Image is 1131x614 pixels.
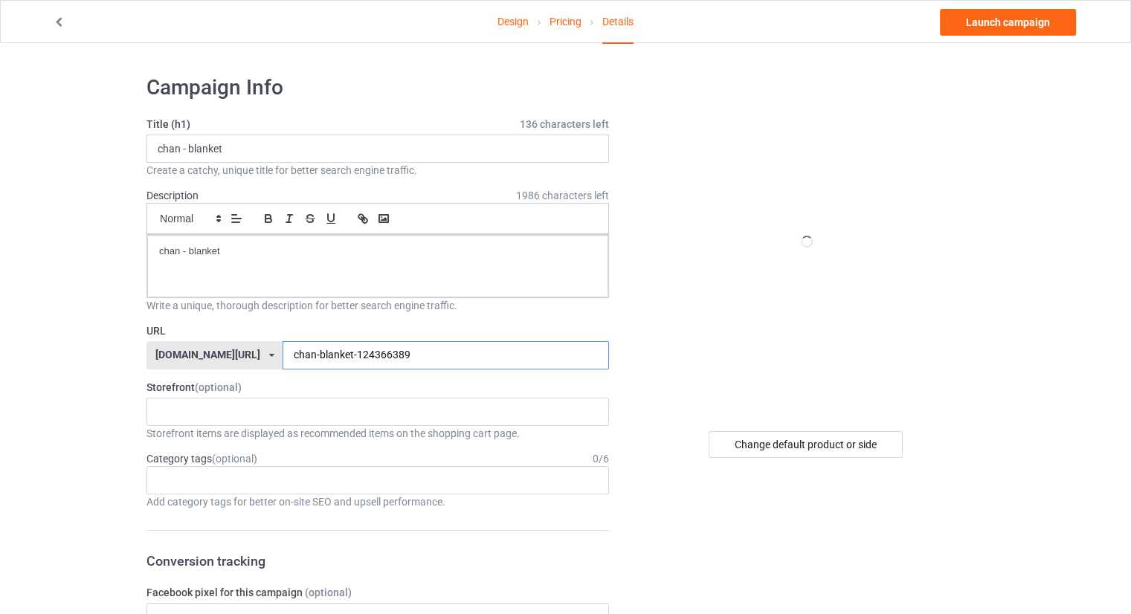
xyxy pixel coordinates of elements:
label: Description [146,190,199,201]
a: Pricing [550,1,581,42]
h1: Campaign Info [146,74,609,101]
a: Launch campaign [940,9,1076,36]
label: Title (h1) [146,117,609,132]
div: 0 / 6 [593,451,609,466]
label: URL [146,323,609,338]
div: [DOMAIN_NAME][URL] [155,349,260,360]
span: (optional) [305,586,352,598]
label: Storefront [146,380,609,395]
div: Storefront items are displayed as recommended items on the shopping cart page. [146,426,609,441]
div: Write a unique, thorough description for better search engine traffic. [146,298,609,313]
div: Details [602,1,634,44]
span: 1986 characters left [516,188,609,203]
span: 136 characters left [520,117,609,132]
p: chan - blanket [159,245,596,259]
div: Change default product or side [709,431,903,458]
span: (optional) [212,453,257,465]
label: Category tags [146,451,257,466]
div: Create a catchy, unique title for better search engine traffic. [146,163,609,178]
h3: Conversion tracking [146,552,609,569]
label: Facebook pixel for this campaign [146,585,609,600]
span: (optional) [195,381,242,393]
a: Design [497,1,529,42]
div: Add category tags for better on-site SEO and upsell performance. [146,494,609,509]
